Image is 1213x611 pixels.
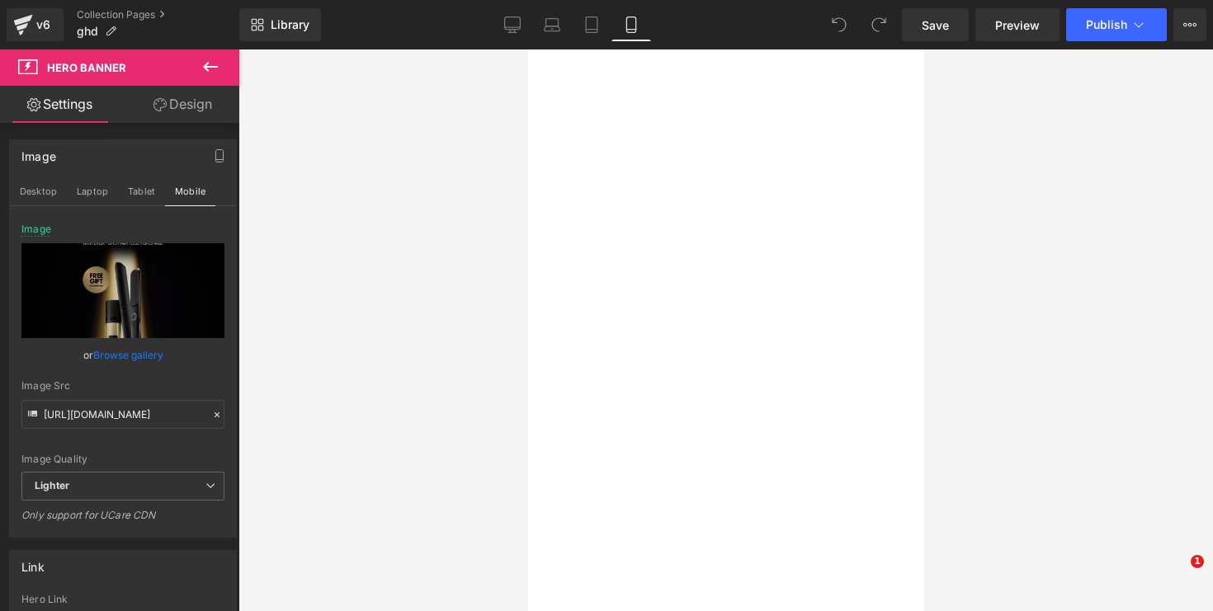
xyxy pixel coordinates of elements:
[995,16,1040,34] span: Preview
[123,86,243,123] a: Design
[47,61,126,74] span: Hero Banner
[21,551,45,574] div: Link
[77,8,239,21] a: Collection Pages
[532,8,572,41] a: Laptop
[118,177,165,205] button: Tablet
[1173,8,1206,41] button: More
[33,14,54,35] div: v6
[1086,18,1127,31] span: Publish
[21,140,56,163] div: Image
[271,17,309,32] span: Library
[1157,555,1196,595] iframe: Intercom live chat
[21,346,224,364] div: or
[1066,8,1167,41] button: Publish
[1191,555,1204,568] span: 1
[922,16,949,34] span: Save
[21,223,51,235] div: Image
[493,8,532,41] a: Desktop
[67,177,118,205] button: Laptop
[35,479,69,491] b: Lighter
[572,8,611,41] a: Tablet
[21,380,224,392] div: Image Src
[77,25,98,38] span: ghd
[21,454,224,465] div: Image Quality
[165,177,215,205] button: Mobile
[975,8,1060,41] a: Preview
[21,509,224,533] div: Only support for UCare CDN
[239,8,321,41] a: New Library
[862,8,895,41] button: Redo
[7,8,64,41] a: v6
[93,341,163,369] a: Browse gallery
[21,400,224,429] input: Link
[21,594,224,605] div: Hero Link
[10,177,67,205] button: Desktop
[823,8,856,41] button: Undo
[611,8,651,41] a: Mobile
